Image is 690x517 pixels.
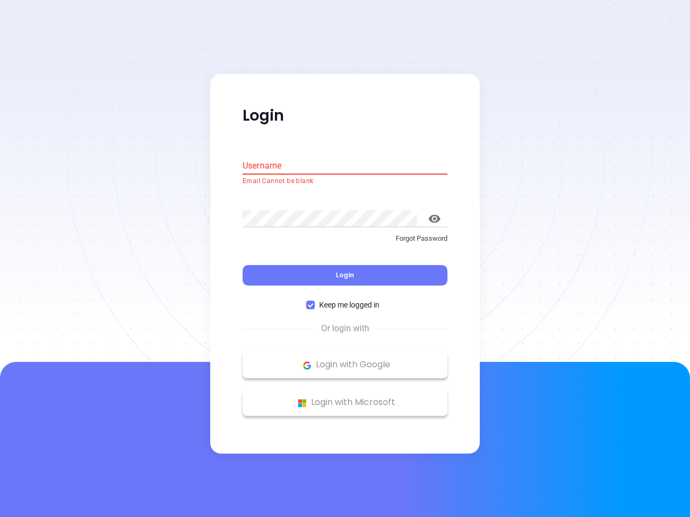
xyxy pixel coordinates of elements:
button: Google Logo Login with Google [243,352,447,379]
p: Email Cannot be blank [243,176,447,187]
span: Login [336,271,354,280]
a: Forgot Password [243,233,447,253]
button: Login [243,266,447,286]
p: Login [243,106,447,125]
img: Microsoft Logo [295,396,309,410]
p: Login with Google [248,357,442,373]
button: Microsoft Logo Login with Microsoft [243,389,447,416]
img: Google Logo [300,359,314,372]
button: toggle password visibility [422,206,447,232]
span: Keep me logged in [315,299,384,311]
span: Or login with [316,323,375,336]
p: Login with Microsoft [248,395,442,411]
p: Forgot Password [243,233,447,244]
